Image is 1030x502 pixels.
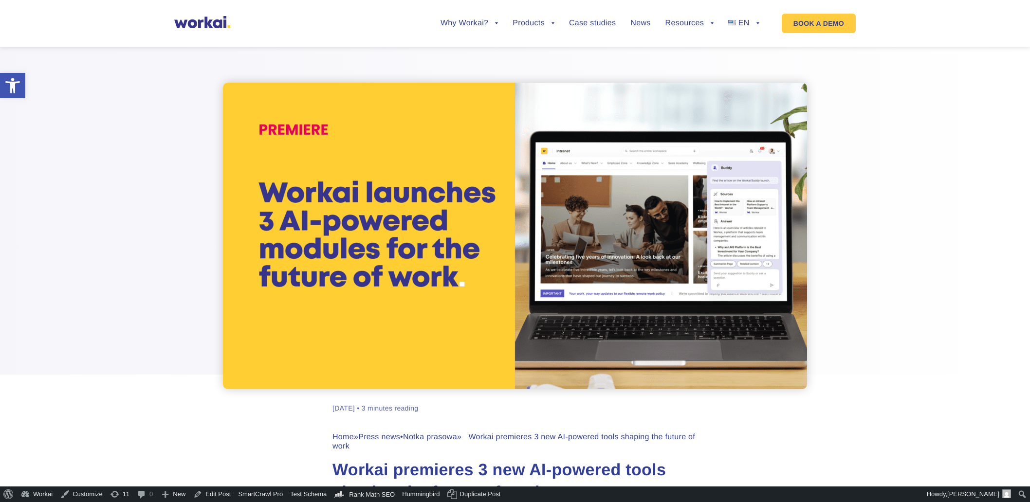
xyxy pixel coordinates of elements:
[460,486,501,502] span: Duplicate Post
[189,486,235,502] a: Edit Post
[173,486,185,502] span: New
[728,19,759,27] a: EN
[332,404,418,413] div: [DATE] • 3 minutes reading
[399,486,443,502] a: Hummingbird
[441,19,498,27] a: Why Workai?
[782,14,856,33] a: BOOK A DEMO
[665,19,714,27] a: Resources
[358,433,400,441] a: Press news
[287,486,331,502] a: Test Schema
[235,486,287,502] a: SmartCrawl Pro
[149,486,153,502] span: 0
[331,486,399,502] a: Rank Math Dashboard
[947,490,999,498] span: [PERSON_NAME]
[513,19,554,27] a: Products
[123,486,129,502] span: 11
[403,433,457,441] a: Notka prasowa
[332,432,698,451] div: » • » Workai premieres 3 new AI-powered tools shaping the future of work
[56,486,106,502] a: Customize
[738,19,750,27] span: EN
[923,486,1015,502] a: Howdy,
[569,19,616,27] a: Case studies
[17,486,56,502] a: Workai
[332,433,354,441] a: Home
[349,491,395,498] span: Rank Math SEO
[630,19,650,27] a: News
